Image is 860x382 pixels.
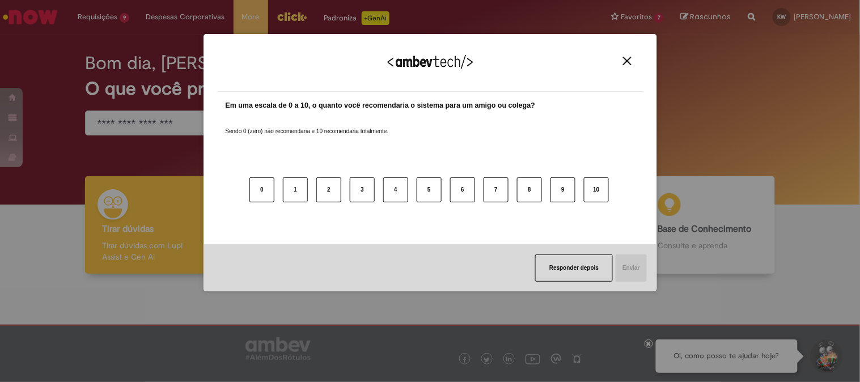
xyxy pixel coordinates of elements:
[388,55,473,69] img: Logo Ambevtech
[550,177,575,202] button: 9
[226,100,536,111] label: Em uma escala de 0 a 10, o quanto você recomendaria o sistema para um amigo ou colega?
[620,56,635,66] button: Close
[226,114,389,135] label: Sendo 0 (zero) não recomendaria e 10 recomendaria totalmente.
[249,177,274,202] button: 0
[623,57,632,65] img: Close
[450,177,475,202] button: 6
[484,177,509,202] button: 7
[283,177,308,202] button: 1
[383,177,408,202] button: 4
[584,177,609,202] button: 10
[350,177,375,202] button: 3
[417,177,442,202] button: 5
[517,177,542,202] button: 8
[535,254,613,282] button: Responder depois
[316,177,341,202] button: 2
